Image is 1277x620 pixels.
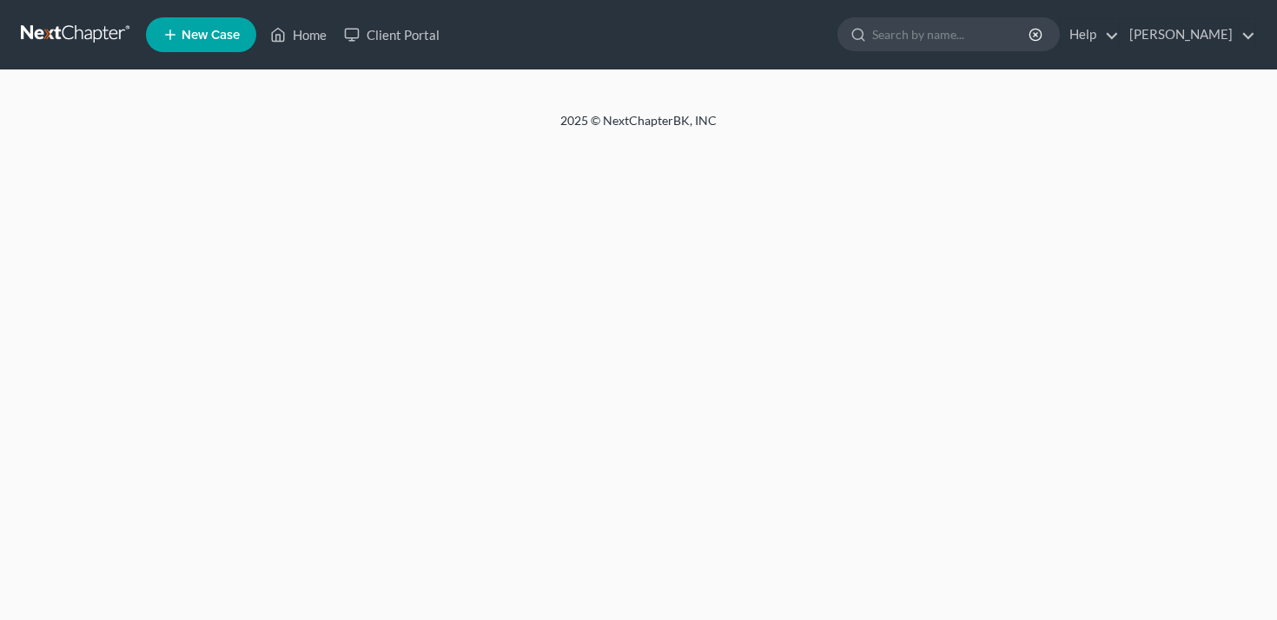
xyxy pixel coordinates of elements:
[872,18,1031,50] input: Search by name...
[261,19,335,50] a: Home
[335,19,448,50] a: Client Portal
[182,29,240,42] span: New Case
[1061,19,1119,50] a: Help
[1121,19,1255,50] a: [PERSON_NAME]
[143,112,1134,143] div: 2025 © NextChapterBK, INC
